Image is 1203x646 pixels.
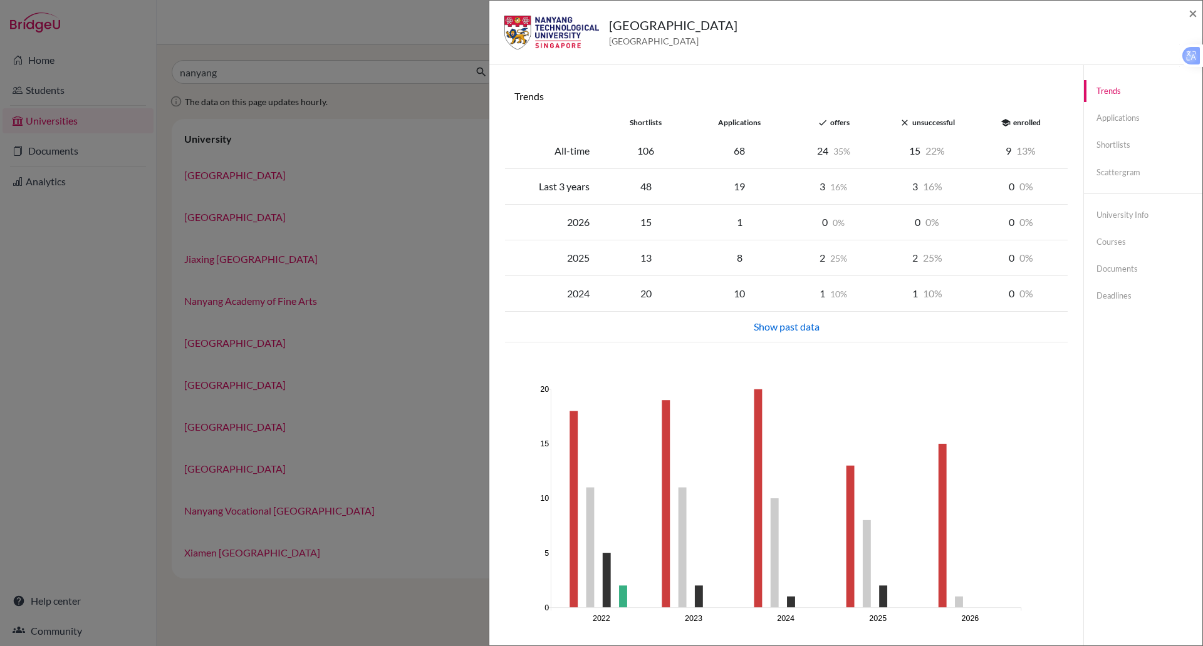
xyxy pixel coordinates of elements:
div: 9 [974,143,1068,158]
text: 5 [544,549,549,558]
span: 16 [830,182,847,192]
text: 2023 [685,615,702,623]
div: 15 [880,143,974,158]
span: offers [830,118,850,127]
div: 0 [786,215,880,230]
a: Shortlists [1084,134,1202,156]
div: 1 [692,215,786,230]
i: done [818,118,828,128]
div: 0 [974,179,1068,194]
text: 15 [540,440,549,449]
i: school [1001,118,1011,128]
div: 8 [692,250,786,265]
a: Trends [1084,80,1202,102]
span: enrolled [1013,118,1041,127]
div: 2 [786,250,880,265]
text: 0 [544,603,549,612]
span: [GEOGRAPHIC_DATA] [609,34,737,48]
a: Documents [1084,258,1202,280]
div: 0 [880,215,974,230]
span: 16 [923,180,942,192]
div: 1 [786,286,880,301]
div: 20 [599,286,693,301]
div: 2026 [505,215,599,230]
div: 0 [974,286,1068,301]
div: 19 [692,179,786,194]
a: Deadlines [1084,285,1202,307]
div: 3 [880,179,974,194]
span: 35 [833,146,850,156]
span: × [1189,4,1197,22]
text: 10 [540,495,549,503]
span: 10 [923,287,942,299]
div: 2024 [505,286,599,301]
div: 48 [599,179,693,194]
text: 2024 [777,615,794,623]
span: 0 [1019,287,1033,299]
div: 68 [692,143,786,158]
a: Scattergram [1084,161,1202,183]
div: 15 [599,215,693,230]
span: 0 [833,217,845,228]
div: shortlists [599,117,693,128]
div: 0 [974,215,1068,230]
div: 10 [692,286,786,301]
h5: [GEOGRAPHIC_DATA] [609,16,737,34]
a: Applications [1084,107,1202,129]
span: 0 [1019,180,1033,192]
a: University info [1084,204,1202,226]
text: 2025 [870,615,887,623]
span: 0 [1019,216,1033,228]
div: 106 [599,143,693,158]
div: applications [692,117,786,128]
div: 24 [786,143,880,158]
span: 25 [923,252,942,264]
span: 25 [830,253,847,264]
span: 13 [1016,145,1036,156]
div: Show past data [513,319,1060,334]
button: Close [1189,6,1197,21]
a: Courses [1084,231,1202,253]
div: Last 3 years [505,179,599,194]
text: 20 [540,385,549,394]
div: 0 [974,250,1068,265]
h6: Trends [514,90,1058,102]
span: 0 [925,216,939,228]
div: All-time [505,143,599,158]
div: 2 [880,250,974,265]
span: 0 [1019,252,1033,264]
div: 13 [599,250,693,265]
text: 2022 [593,615,610,623]
text: 2026 [962,615,979,623]
div: 2025 [505,250,599,265]
span: unsuccessful [912,118,955,127]
span: 10 [830,289,847,299]
div: 1 [880,286,974,301]
div: 3 [786,179,880,194]
img: sg_ntu_9r81p9ub.png [504,16,599,49]
i: close [900,118,910,128]
span: 22 [925,145,945,156]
